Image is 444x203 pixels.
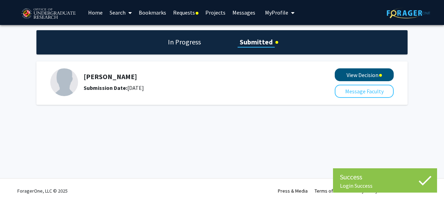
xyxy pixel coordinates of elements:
[17,179,68,203] div: ForagerOne, LLC © 2025
[335,88,394,95] a: Message Faculty
[106,0,135,25] a: Search
[387,8,430,18] img: ForagerOne Logo
[202,0,229,25] a: Projects
[335,85,394,98] button: Message Faculty
[166,37,203,47] h1: In Progress
[238,37,275,47] h1: Submitted
[85,0,106,25] a: Home
[135,0,170,25] a: Bookmarks
[84,84,127,91] b: Submission Date:
[229,0,259,25] a: Messages
[315,188,342,194] a: Terms of Use
[50,68,78,96] img: Profile Picture
[84,84,298,92] div: [DATE]
[278,188,308,194] a: Press & Media
[84,73,298,81] h5: [PERSON_NAME]
[340,182,430,189] div: Login Success
[5,172,29,198] iframe: Chat
[170,0,202,25] a: Requests
[340,172,430,182] div: Success
[335,68,394,81] button: View Decision
[265,9,288,16] span: My Profile
[19,5,78,23] img: University of Maryland Logo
